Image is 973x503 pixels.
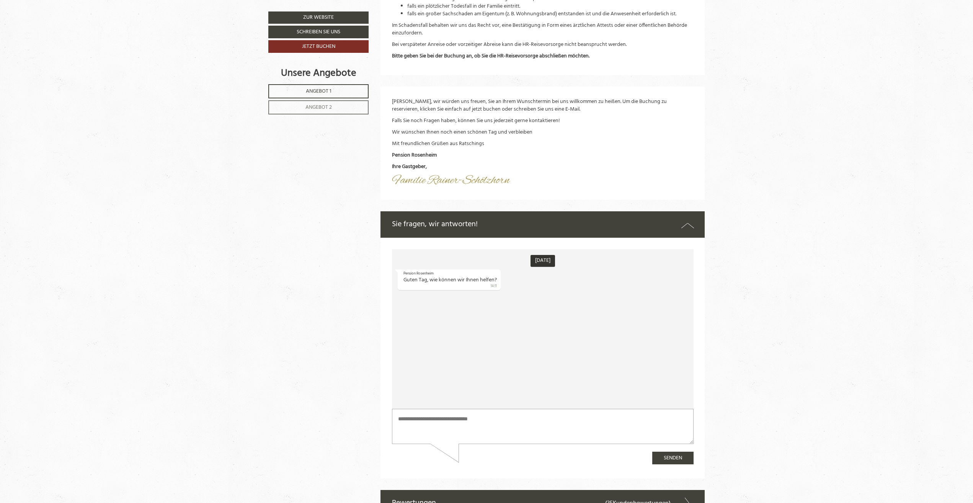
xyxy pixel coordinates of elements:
p: [PERSON_NAME], wir würden uns freuen, Sie an Ihrem Wunschtermin bei uns willkommen zu heißen. Um ... [392,98,694,113]
small: 14:11 [11,35,105,39]
div: Unsere Angebote [268,66,369,80]
a: Schreiben Sie uns [268,26,369,38]
p: Im Schadensfall behalten wir uns das Recht vor, eine Bestätigung in Form eines ärztlichen Attests... [392,22,694,37]
div: [DATE] [139,6,163,18]
strong: Pension Rosenheim [392,151,437,160]
li: falls ein großer Sachschaden am Eigentum (z. B. Wohnungsbrand) entstanden ist und die Anwesenheit... [407,10,694,18]
a: Zur Website [268,11,369,24]
span: Angebot 1 [306,87,331,96]
button: Senden [260,203,302,215]
a: Jetzt buchen [268,40,369,53]
p: Wir wünschen Ihnen noch einen schönen Tag und verbleiben [392,129,694,136]
div: Guten Tag, wie können wir Ihnen helfen? [6,20,109,41]
p: Bei verspäteter Anreise oder vorzeitiger Abreise kann die HR-Reisevorsorge nicht beansprucht werden. [392,41,694,49]
div: Pension Rosenheim [11,22,105,27]
span: Angebot 2 [305,103,332,112]
p: Mit freundlichen Grüßen aus Ratschings [392,140,694,148]
li: falls ein plötzlicher Todesfall in der Familie eintritt. [407,3,694,10]
strong: Ihre Gastgeber, [392,162,427,171]
div: Sie fragen, wir antworten! [380,211,705,238]
img: image [392,175,510,185]
strong: Bitte geben Sie bei der Buchung an, ob Sie die HR-Reisevorsorge abschließen möchten. [392,52,589,60]
p: Falls Sie noch Fragen haben, können Sie uns jederzeit gerne kontaktieren! [392,117,694,125]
